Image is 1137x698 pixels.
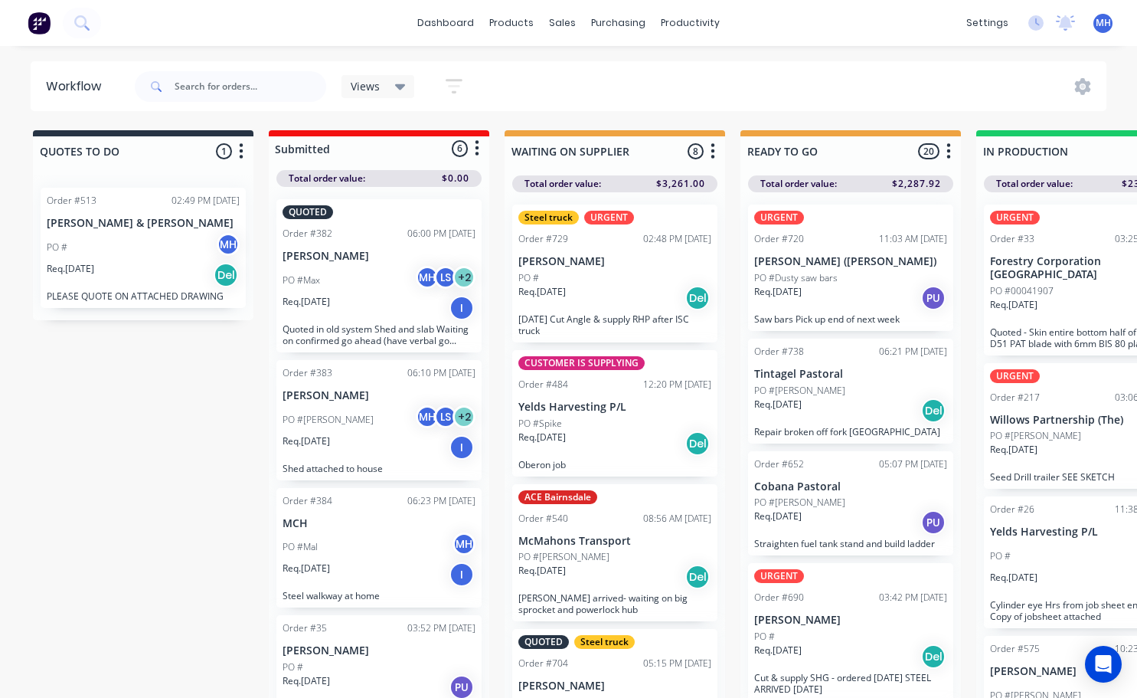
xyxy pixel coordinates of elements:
[453,266,475,289] div: + 2
[685,565,710,589] div: Del
[47,194,96,208] div: Order #513
[47,241,67,254] p: PO #
[990,232,1034,246] div: Order #33
[276,199,482,352] div: QUOTEDOrder #38206:00 PM [DATE][PERSON_NAME]PO #MaxMHLS+2Req.[DATE]IQuoted in old system Shed and...
[41,188,246,308] div: Order #51302:49 PM [DATE][PERSON_NAME] & [PERSON_NAME]PO #MHReq.[DATE]DelPLEASE QUOTE ON ATTACHED...
[574,635,635,649] div: Steel truck
[892,177,941,191] span: $2,287.92
[518,535,711,548] p: McMahons Transport
[518,512,568,526] div: Order #540
[990,369,1040,383] div: URGENT
[434,405,457,428] div: LS
[416,405,439,428] div: MH
[276,360,482,480] div: Order #38306:10 PM [DATE][PERSON_NAME]PO #[PERSON_NAME]MHLS+2Req.[DATE]IShed attached to house
[283,295,330,309] p: Req. [DATE]
[990,429,1081,443] p: PO #[PERSON_NAME]
[518,564,566,578] p: Req. [DATE]
[990,503,1034,516] div: Order #26
[653,11,727,34] div: productivity
[351,78,380,94] span: Views
[283,366,332,380] div: Order #383
[754,480,947,493] p: Cobana Pastoral
[990,443,1037,457] p: Req. [DATE]
[754,496,845,510] p: PO #[PERSON_NAME]
[518,378,568,392] div: Order #484
[754,672,947,695] p: Cut & supply SHG - ordered [DATE] STEEL ARRIVED [DATE]
[283,227,332,241] div: Order #382
[748,339,953,444] div: Order #73806:21 PM [DATE]Tintagel PastoralPO #[PERSON_NAME]Req.[DATE]DelRepair broken off fork [G...
[283,463,475,474] p: Shed attached to house
[283,274,320,287] p: PO #Max
[990,642,1040,656] div: Order #575
[442,172,469,185] span: $0.00
[643,657,711,670] div: 05:15 PM [DATE]
[518,417,562,431] p: PO #Spike
[416,266,439,289] div: MH
[217,233,240,256] div: MH
[990,211,1040,224] div: URGENT
[754,644,802,657] p: Req. [DATE]
[1096,16,1111,30] span: MH
[518,431,566,444] p: Req. [DATE]
[410,11,482,34] a: dashboard
[434,266,457,289] div: LS
[407,366,475,380] div: 06:10 PM [DATE]
[584,211,634,224] div: URGENT
[754,426,947,437] p: Repair broken off fork [GEOGRAPHIC_DATA]
[283,674,330,688] p: Req. [DATE]
[990,571,1037,585] p: Req. [DATE]
[283,540,318,554] p: PO #Mal
[283,323,475,346] p: Quoted in old system Shed and slab Waiting on confirmed go ahead (have verbal go ahead from [PERS...
[754,345,804,359] div: Order #738
[276,488,482,608] div: Order #38406:23 PM [DATE]MCHPO #MalMHReq.[DATE]ISteel walkway at home
[754,457,804,471] div: Order #652
[990,298,1037,312] p: Req. [DATE]
[996,177,1073,191] span: Total order value:
[518,356,645,370] div: CUSTOMER IS SUPPLYING
[283,621,327,635] div: Order #35
[518,401,711,414] p: Yelds Harvesting P/L
[283,562,330,575] p: Req. [DATE]
[754,285,802,299] p: Req. [DATE]
[453,405,475,428] div: + 2
[879,591,947,605] div: 03:42 PM [DATE]
[449,435,474,460] div: I
[959,11,1016,34] div: settings
[518,592,711,615] p: [PERSON_NAME] arrived- waiting on big sprocket and powerlock hub
[518,635,569,649] div: QUOTED
[214,263,238,287] div: Del
[685,431,710,456] div: Del
[754,255,947,268] p: [PERSON_NAME] ([PERSON_NAME])
[283,494,332,508] div: Order #384
[518,680,711,693] p: [PERSON_NAME]
[449,562,474,587] div: I
[407,227,475,241] div: 06:00 PM [DATE]
[754,614,947,627] p: [PERSON_NAME]
[921,398,946,423] div: Del
[754,211,804,224] div: URGENT
[656,177,705,191] span: $3,261.00
[748,205,953,331] div: URGENTOrder #72011:03 AM [DATE][PERSON_NAME] ([PERSON_NAME])PO #Dusty saw barsReq.[DATE]PUSaw bar...
[283,413,374,427] p: PO #[PERSON_NAME]
[512,484,717,622] div: ACE BairnsdaleOrder #54008:56 AM [DATE]McMahons TransportPO #[PERSON_NAME]Req.[DATE]Del[PERSON_NA...
[512,350,717,477] div: CUSTOMER IS SUPPLYINGOrder #48412:20 PM [DATE]Yelds Harvesting P/LPO #SpikeReq.[DATE]DelOberon job
[47,217,240,230] p: [PERSON_NAME] & [PERSON_NAME]
[283,660,303,674] p: PO #
[46,77,109,96] div: Workflow
[283,250,475,263] p: [PERSON_NAME]
[518,459,711,470] p: Oberon job
[518,550,609,564] p: PO #[PERSON_NAME]
[518,271,539,285] p: PO #
[879,457,947,471] div: 05:07 PM [DATE]
[518,285,566,299] p: Req. [DATE]
[172,194,240,208] div: 02:49 PM [DATE]
[283,205,333,219] div: QUOTED
[283,590,475,601] p: Steel walkway at home
[643,512,711,526] div: 08:56 AM [DATE]
[990,284,1054,298] p: PO #00041907
[283,644,475,657] p: [PERSON_NAME]
[407,494,475,508] div: 06:23 PM [DATE]
[28,11,51,34] img: Factory
[754,538,947,549] p: Straighten fuel tank stand and build ladder
[754,398,802,411] p: Req. [DATE]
